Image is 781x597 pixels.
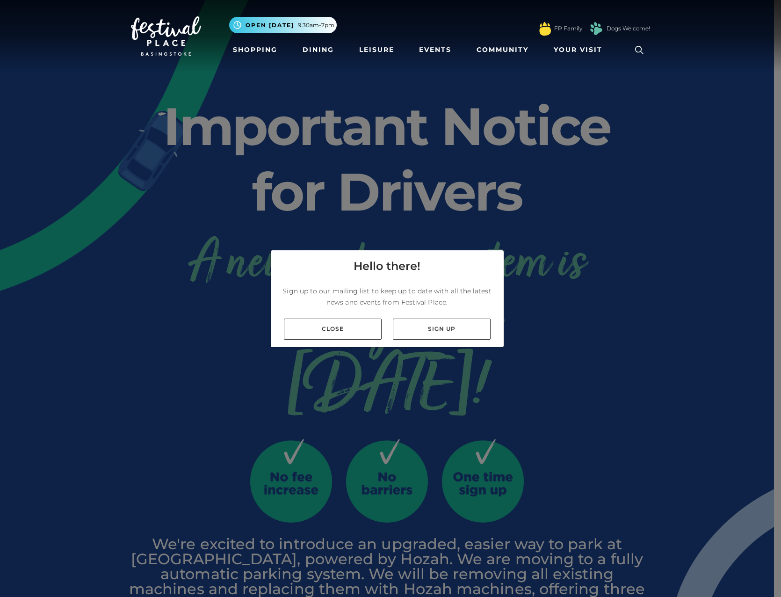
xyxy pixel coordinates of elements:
button: Open [DATE] 9.30am-7pm [229,17,337,33]
a: Leisure [355,41,398,58]
h4: Hello there! [354,258,420,275]
a: Sign up [393,319,491,340]
a: Your Visit [550,41,611,58]
a: Community [473,41,532,58]
span: Open [DATE] [246,21,294,29]
img: Festival Place Logo [131,16,201,56]
a: Dining [299,41,338,58]
a: Dogs Welcome! [607,24,650,33]
span: 9.30am-7pm [298,21,334,29]
a: Close [284,319,382,340]
span: Your Visit [554,45,602,55]
a: Shopping [229,41,281,58]
a: Events [415,41,455,58]
a: FP Family [554,24,582,33]
p: Sign up to our mailing list to keep up to date with all the latest news and events from Festival ... [278,285,496,308]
